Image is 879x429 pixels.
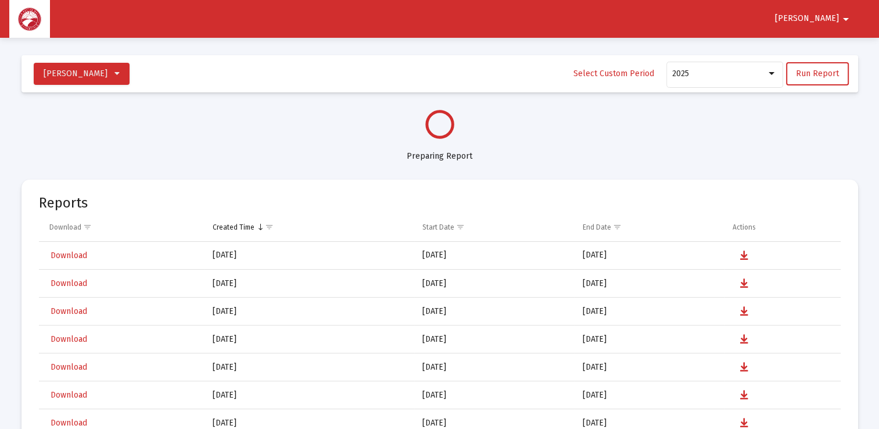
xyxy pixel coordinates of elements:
[414,213,574,241] td: Column Start Date
[761,7,867,30] button: [PERSON_NAME]
[575,213,724,241] td: Column End Date
[39,213,205,241] td: Column Download
[44,69,107,78] span: [PERSON_NAME]
[204,213,414,241] td: Column Created Time
[83,223,92,231] span: Show filter options for column 'Download'
[575,381,724,409] td: [DATE]
[213,278,406,289] div: [DATE]
[414,353,574,381] td: [DATE]
[575,298,724,326] td: [DATE]
[39,197,88,209] mat-card-title: Reports
[213,362,406,373] div: [DATE]
[51,390,87,400] span: Download
[786,62,849,85] button: Run Report
[724,213,841,241] td: Column Actions
[613,223,622,231] span: Show filter options for column 'End Date'
[51,418,87,428] span: Download
[414,298,574,326] td: [DATE]
[414,381,574,409] td: [DATE]
[796,69,839,78] span: Run Report
[573,69,654,78] span: Select Custom Period
[51,362,87,372] span: Download
[34,63,130,85] button: [PERSON_NAME]
[414,270,574,298] td: [DATE]
[422,223,454,232] div: Start Date
[414,326,574,353] td: [DATE]
[213,334,406,345] div: [DATE]
[51,334,87,344] span: Download
[583,223,611,232] div: End Date
[265,223,274,231] span: Show filter options for column 'Created Time'
[733,223,756,232] div: Actions
[575,326,724,353] td: [DATE]
[213,417,406,429] div: [DATE]
[672,69,689,78] span: 2025
[49,223,81,232] div: Download
[51,278,87,288] span: Download
[18,8,41,31] img: Dashboard
[575,242,724,270] td: [DATE]
[51,306,87,316] span: Download
[414,242,574,270] td: [DATE]
[575,353,724,381] td: [DATE]
[839,8,853,31] mat-icon: arrow_drop_down
[213,389,406,401] div: [DATE]
[213,249,406,261] div: [DATE]
[456,223,465,231] span: Show filter options for column 'Start Date'
[213,306,406,317] div: [DATE]
[51,251,87,260] span: Download
[575,270,724,298] td: [DATE]
[21,139,858,162] div: Preparing Report
[213,223,254,232] div: Created Time
[775,14,839,24] span: [PERSON_NAME]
